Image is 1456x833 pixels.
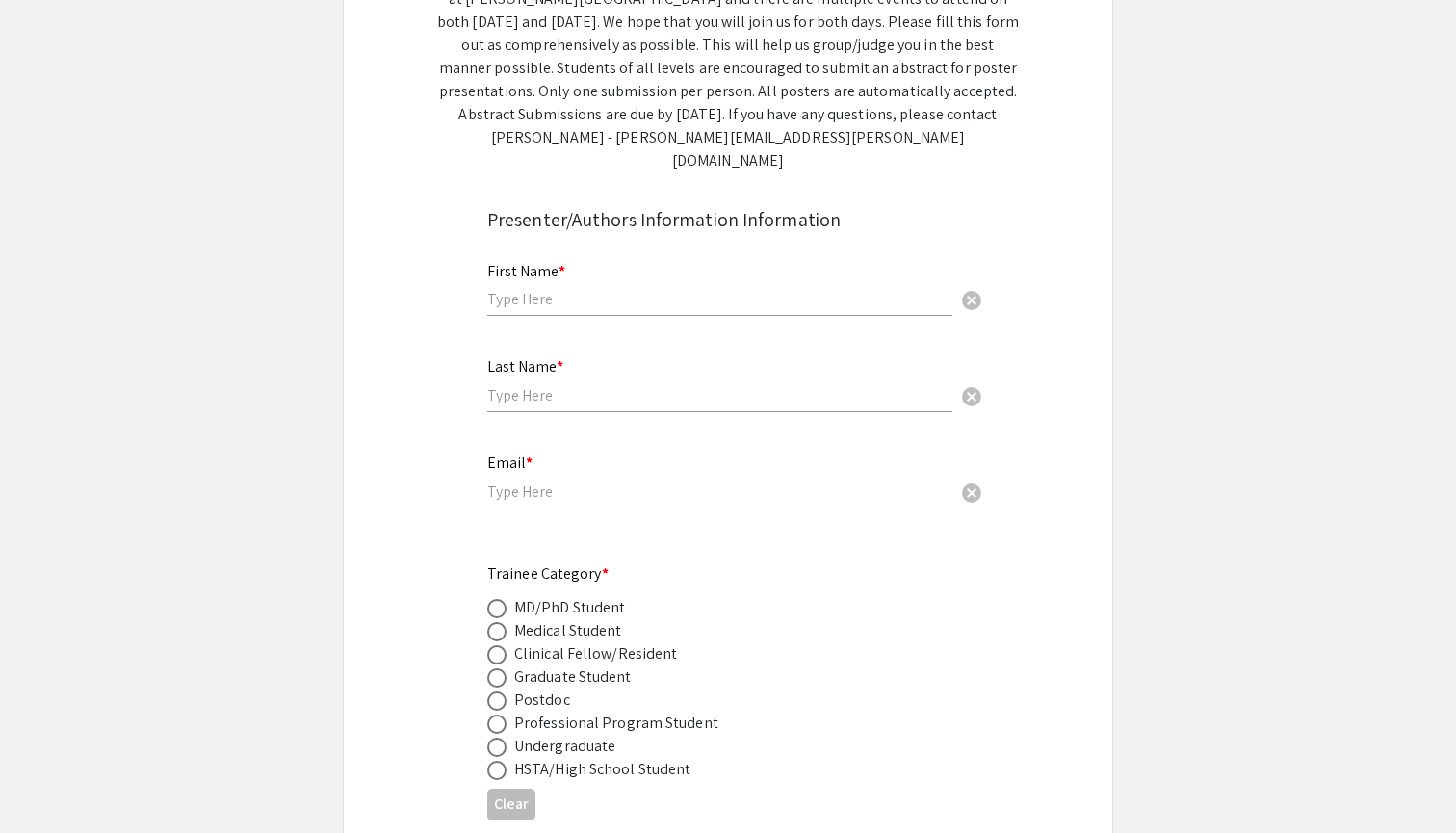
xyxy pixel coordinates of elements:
div: Professional Program Student [514,712,718,735]
div: Undergraduate [514,735,615,758]
div: Presenter/Authors Information Information [487,205,969,234]
div: Postdoc [514,689,570,712]
input: Type Here [487,385,952,405]
mat-label: Email [487,453,533,473]
button: Clear [487,789,535,820]
mat-label: First Name [487,261,565,281]
span: cancel [960,289,983,312]
input: Type Here [487,289,952,309]
mat-label: Trainee Category [487,563,609,584]
div: Medical Student [514,619,622,642]
div: HSTA/High School Student [514,758,690,781]
button: Clear [952,472,991,510]
span: cancel [960,385,983,408]
div: Clinical Fellow/Resident [514,642,677,665]
div: MD/PhD Student [514,596,625,619]
button: Clear [952,280,991,319]
input: Type Here [487,482,952,502]
div: Graduate Student [514,665,632,689]
mat-label: Last Name [487,356,563,377]
iframe: Chat [14,746,82,819]
span: cancel [960,482,983,505]
button: Clear [952,377,991,415]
